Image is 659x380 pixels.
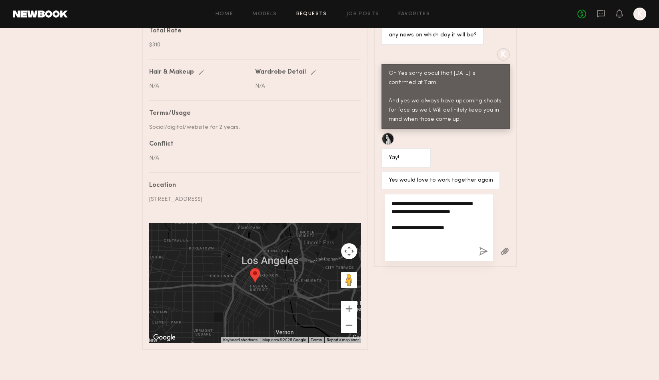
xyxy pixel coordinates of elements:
[255,82,355,90] div: N/A
[149,141,355,148] div: Conflict
[389,176,493,185] div: Yes would love to work together again
[327,338,359,342] a: Report a map error
[216,12,234,17] a: Home
[252,12,277,17] a: Models
[296,12,327,17] a: Requests
[341,272,357,288] button: Drag Pegman onto the map to open Street View
[346,12,379,17] a: Job Posts
[149,154,355,162] div: N/A
[149,182,355,189] div: Location
[151,332,178,343] img: Google
[149,195,355,204] div: [STREET_ADDRESS]
[149,41,355,49] div: $310
[311,338,322,342] a: Terms
[398,12,430,17] a: Favorites
[341,301,357,317] button: Zoom in
[262,338,306,342] span: Map data ©2025 Google
[389,31,477,40] div: any news on which day it will be?
[633,8,646,20] a: K
[149,28,355,34] div: Total Rate
[389,154,424,163] div: Yay!
[149,82,249,90] div: N/A
[149,69,194,76] div: Hair & Makeup
[223,337,258,343] button: Keyboard shortcuts
[389,69,503,124] div: Oh Yes sorry about that! [DATE] is confirmed at 11am. And yes we always have upcoming shoots for ...
[341,243,357,259] button: Map camera controls
[149,123,355,132] div: Social/digital/website for 2 years.
[151,332,178,343] a: Open this area in Google Maps (opens a new window)
[341,317,357,333] button: Zoom out
[255,69,306,76] div: Wardrobe Detail
[149,110,355,117] div: Terms/Usage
